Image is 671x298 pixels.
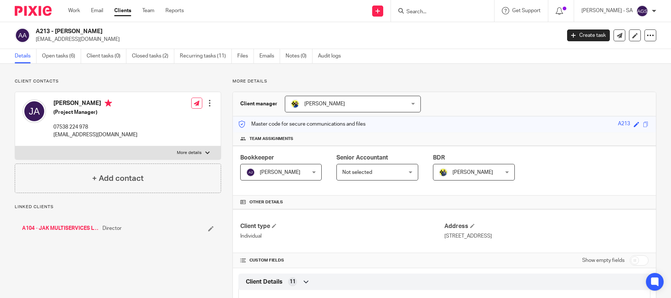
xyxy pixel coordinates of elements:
[68,7,80,14] a: Work
[452,170,493,175] span: [PERSON_NAME]
[618,120,630,129] div: A213
[444,222,649,230] h4: Address
[91,7,103,14] a: Email
[165,7,184,14] a: Reports
[15,49,36,63] a: Details
[114,7,131,14] a: Clients
[87,49,126,63] a: Client tasks (0)
[581,7,633,14] p: [PERSON_NAME] - SA
[259,49,280,63] a: Emails
[246,168,255,177] img: svg%3E
[36,36,556,43] p: [EMAIL_ADDRESS][DOMAIN_NAME]
[260,170,300,175] span: [PERSON_NAME]
[132,49,174,63] a: Closed tasks (2)
[36,28,452,35] h2: A213 - [PERSON_NAME]
[249,136,293,142] span: Team assignments
[42,49,81,63] a: Open tasks (6)
[233,78,656,84] p: More details
[92,173,144,184] h4: + Add contact
[240,155,274,161] span: Bookkeeper
[15,204,221,210] p: Linked clients
[240,232,444,240] p: Individual
[22,99,46,123] img: svg%3E
[249,199,283,205] span: Other details
[342,170,372,175] span: Not selected
[240,100,277,108] h3: Client manager
[15,6,52,16] img: Pixie
[240,257,444,263] h4: CUSTOM FIELDS
[105,99,112,107] i: Primary
[240,222,444,230] h4: Client type
[444,232,649,240] p: [STREET_ADDRESS]
[439,168,448,177] img: Dennis-Starbridge.jpg
[53,109,137,116] h5: (Project Manager)
[180,49,232,63] a: Recurring tasks (11)
[53,123,137,131] p: 07538 224 978
[22,225,99,232] a: A104 - JAK MULTISERVICES LTD
[318,49,346,63] a: Audit logs
[406,9,472,15] input: Search
[336,155,388,161] span: Senior Accountant
[238,120,366,128] p: Master code for secure communications and files
[142,7,154,14] a: Team
[246,278,283,286] span: Client Details
[636,5,648,17] img: svg%3E
[15,28,30,43] img: svg%3E
[433,155,445,161] span: BDR
[237,49,254,63] a: Files
[102,225,122,232] span: Director
[304,101,345,106] span: [PERSON_NAME]
[53,131,137,139] p: [EMAIL_ADDRESS][DOMAIN_NAME]
[291,99,300,108] img: Bobo-Starbridge%201.jpg
[286,49,312,63] a: Notes (0)
[290,278,296,285] span: 11
[567,29,610,41] a: Create task
[582,257,625,264] label: Show empty fields
[177,150,202,156] p: More details
[15,78,221,84] p: Client contacts
[53,99,137,109] h4: [PERSON_NAME]
[512,8,541,13] span: Get Support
